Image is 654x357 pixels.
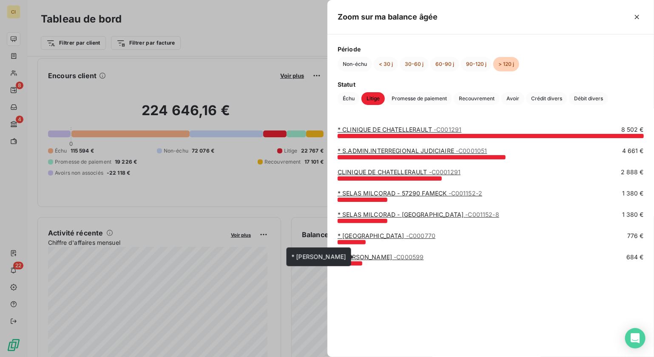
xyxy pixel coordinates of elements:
a: CLINIQUE DE CHATELLERAULT [338,168,461,176]
button: Recouvrement [454,92,500,105]
button: Échu [338,92,360,105]
a: * CLINIQUE DE CHATELLERAULT [338,126,461,133]
span: 2 888 € [621,168,644,176]
span: - C001291 [434,126,461,133]
button: Avoir [501,92,524,105]
span: 4 661 € [622,147,644,155]
span: * [PERSON_NAME] [292,253,346,260]
span: 8 502 € [621,125,644,134]
a: * SELAS MILCORAD - [GEOGRAPHIC_DATA] [338,211,499,218]
span: - C000770 [406,232,435,239]
button: 90-120 j [461,57,492,71]
span: - C001152-2 [449,190,483,197]
span: 776 € [627,232,644,240]
a: * SELAS MILCORAD - 57290 FAMECK [338,190,482,197]
span: 1 380 € [622,210,644,219]
button: > 120 j [493,57,519,71]
button: Non-échu [338,57,372,71]
span: - C0001051 [456,147,487,154]
button: Promesse de paiement [387,92,452,105]
a: * [GEOGRAPHIC_DATA] [338,232,435,239]
h5: Zoom sur ma balance âgée [338,11,438,23]
span: 684 € [626,253,644,261]
button: Crédit divers [526,92,567,105]
span: - C000599 [394,253,424,261]
span: Période [338,45,644,54]
span: Statut [338,80,644,89]
a: * S.ADMIN.INTERREGIONAL JUDICIAIRE [338,147,487,154]
a: * [PERSON_NAME] [338,253,424,261]
div: Open Intercom Messenger [625,328,645,348]
span: - C001152-8 [466,211,500,218]
button: Litige [361,92,385,105]
button: 30-60 j [400,57,429,71]
button: < 30 j [374,57,398,71]
button: 60-90 j [430,57,459,71]
span: 1 380 € [622,189,644,198]
button: Débit divers [569,92,608,105]
span: - C0001291 [429,168,461,176]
